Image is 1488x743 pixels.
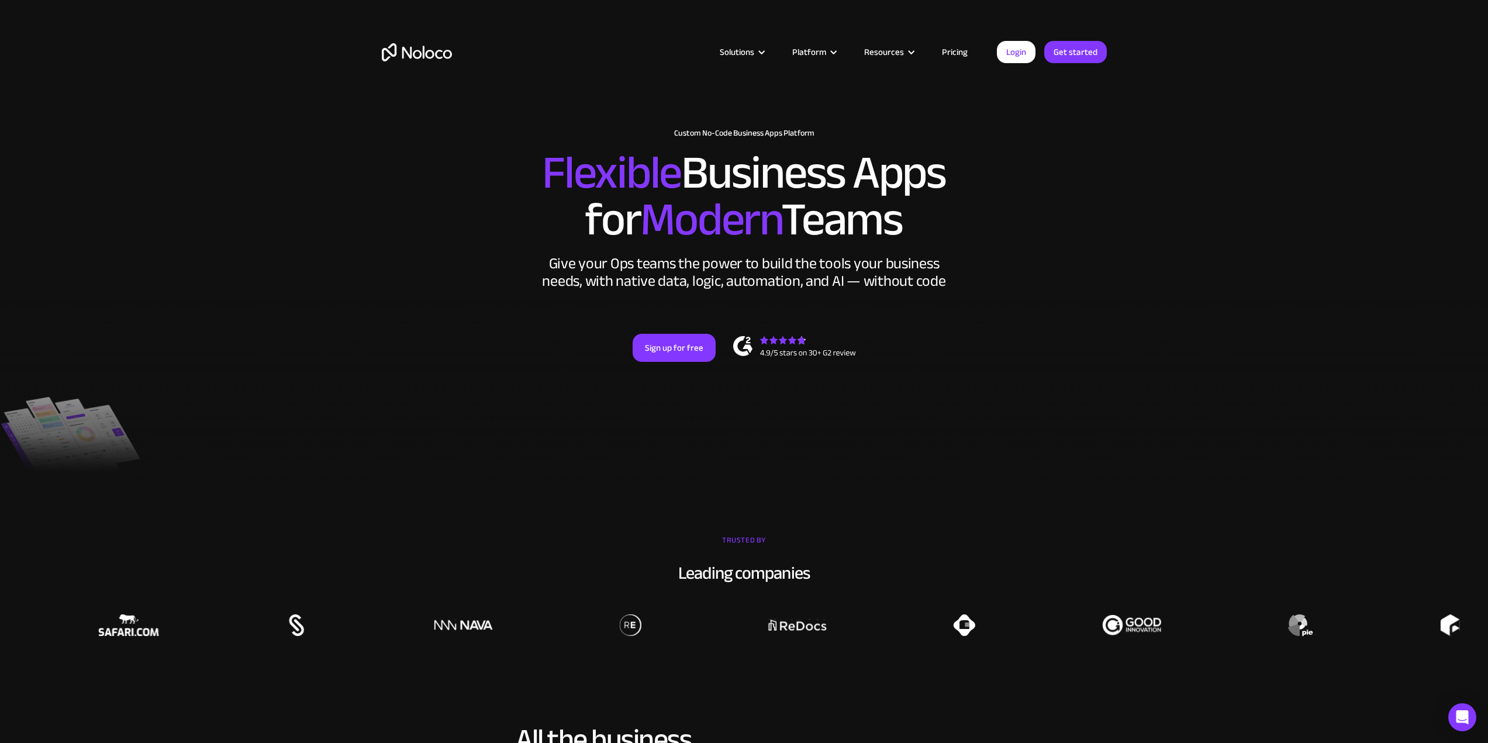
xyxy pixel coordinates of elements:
a: Sign up for free [633,334,716,362]
div: Platform [792,44,826,60]
div: Resources [864,44,904,60]
div: Open Intercom Messenger [1448,703,1476,731]
div: Resources [850,44,927,60]
span: Modern [640,176,781,263]
div: Solutions [720,44,754,60]
h2: Business Apps for Teams [382,150,1107,243]
div: Give your Ops teams the power to build the tools your business needs, with native data, logic, au... [540,255,949,290]
a: Pricing [927,44,982,60]
div: Solutions [705,44,778,60]
a: home [382,43,452,61]
a: Login [997,41,1035,63]
div: Platform [778,44,850,60]
h1: Custom No-Code Business Apps Platform [382,129,1107,138]
a: Get started [1044,41,1107,63]
span: Flexible [542,129,681,216]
